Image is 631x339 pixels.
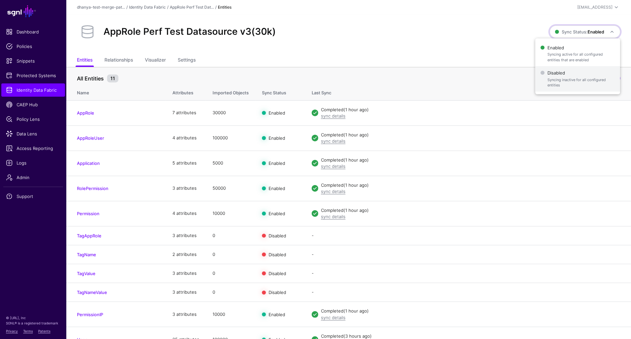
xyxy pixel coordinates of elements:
td: 30000 [206,100,255,125]
a: Policy Lens [1,113,65,126]
div: Completed (1 hour ago) [321,182,620,189]
a: sync details [321,164,346,169]
span: Data Lens [6,130,60,137]
a: dhanya-test-merge-pat... [77,5,125,10]
a: sync details [321,214,346,219]
span: Enabled [269,161,285,166]
a: sync details [321,189,346,194]
span: Admin [6,174,60,181]
strong: Enabled [588,29,604,34]
span: Dashboard [6,28,60,35]
td: 5 attributes [166,151,206,176]
th: Imported Objects [206,83,255,100]
a: Admin [1,171,65,184]
th: Name [66,83,166,100]
a: Identity Data Fabric [129,5,166,10]
span: Snippets [6,58,60,64]
div: Completed (1 hour ago) [321,132,620,138]
div: Completed (1 hour ago) [321,107,620,113]
small: 11 [107,74,118,82]
td: 100000 [206,125,255,151]
a: RolePermission [77,186,108,191]
span: Policies [6,43,60,50]
a: Patents [38,329,50,333]
span: Enabled [541,43,615,65]
span: Logs [6,160,60,166]
td: 0 [206,245,255,264]
span: Disabled [269,252,286,257]
p: © [URL], Inc [6,315,60,320]
td: 0 [206,283,255,302]
div: / [214,4,218,10]
td: 10000 [206,201,255,226]
a: Terms [23,329,33,333]
a: Permission [77,211,99,216]
td: 3 attributes [166,264,206,283]
a: TagValue [77,271,95,276]
a: Visualizer [145,54,166,67]
div: / [166,4,170,10]
td: 5000 [206,151,255,176]
td: 7 attributes [166,100,206,125]
span: Syncing active for all configured entities that are enabled [547,52,615,63]
a: AppRoleUser [77,135,104,141]
td: 0 [206,264,255,283]
th: Last Sync [305,83,631,100]
a: Application [77,161,100,166]
td: 2 attributes [166,245,206,264]
span: Enabled [269,135,285,141]
a: Policies [1,40,65,53]
span: CAEP Hub [6,101,60,108]
strong: Entities [218,5,231,10]
app-datasources-item-entities-syncstatus: - [312,233,314,238]
h2: AppRole Perf Test Datasource v3(30k) [103,26,276,37]
span: Disabled [269,233,286,238]
td: 50000 [206,176,255,201]
td: 3 attributes [166,226,206,245]
span: Protected Systems [6,72,60,79]
a: Snippets [1,54,65,68]
span: Policy Lens [6,116,60,122]
span: Disabled [269,290,286,295]
span: Enabled [269,211,285,216]
div: / [125,4,129,10]
a: Access Reporting [1,142,65,155]
td: 3 attributes [166,302,206,327]
td: 10000 [206,302,255,327]
a: TagAppRole [77,233,101,238]
span: Access Reporting [6,145,60,152]
a: PermissionIP [77,312,103,317]
a: TagName [77,252,96,257]
div: Completed (1 hour ago) [321,157,620,164]
span: Disabled [541,68,615,90]
a: Dashboard [1,25,65,38]
app-datasources-item-entities-syncstatus: - [312,289,314,295]
app-datasources-item-entities-syncstatus: - [312,270,314,276]
span: Support [6,193,60,200]
a: SGNL [4,4,62,19]
span: All Entities [75,74,105,82]
span: Enabled [269,186,285,191]
span: Disabled [269,271,286,276]
app-datasources-item-entities-syncstatus: - [312,252,314,257]
th: Sync Status [255,83,305,100]
td: 0 [206,226,255,245]
a: Entities [77,54,93,67]
div: Completed (1 hour ago) [321,207,620,214]
a: sync details [321,138,346,144]
span: Sync Status: [555,29,604,34]
a: Logs [1,156,65,169]
span: Syncing inactive for all configured entities [547,77,615,88]
a: Protected Systems [1,69,65,82]
th: Attributes [166,83,206,100]
a: Identity Data Fabric [1,83,65,97]
a: sync details [321,315,346,320]
a: sync details [321,113,346,119]
div: [EMAIL_ADDRESS] [577,4,612,10]
td: 4 attributes [166,125,206,151]
div: Completed (1 hour ago) [321,308,620,315]
button: DisabledSyncing inactive for all configured entities [536,66,620,92]
span: Enabled [269,312,285,317]
a: Privacy [6,329,18,333]
a: AppRole Perf Test Dat... [170,5,214,10]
